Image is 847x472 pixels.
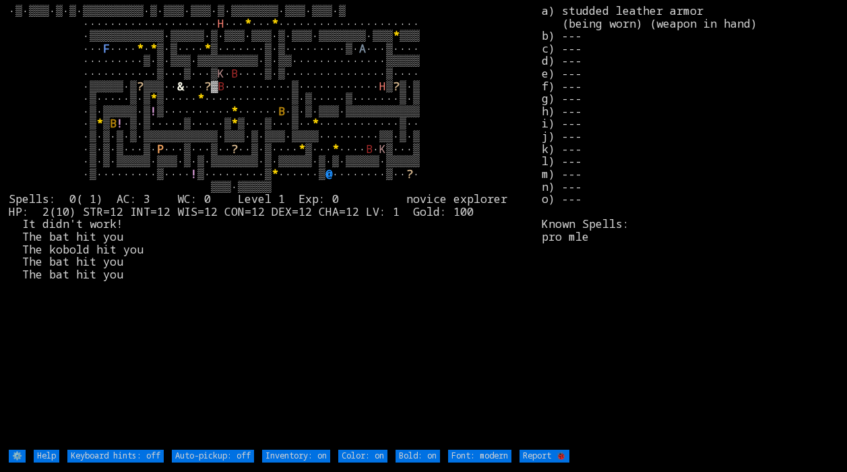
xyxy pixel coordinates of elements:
font: B [366,141,373,156]
font: A [359,40,366,56]
font: H [218,16,224,31]
font: @ [325,166,332,181]
font: ? [137,78,144,94]
font: ? [393,78,400,94]
input: Report 🐞 [520,450,569,463]
font: ? [204,78,211,94]
font: ? [231,141,238,156]
font: K [218,65,224,81]
font: ? [406,166,413,181]
input: ⚙️ [9,450,26,463]
font: H [379,78,386,94]
input: Color: on [338,450,387,463]
font: F [103,40,110,56]
font: P [157,141,164,156]
font: & [177,78,184,94]
font: K [379,141,386,156]
input: Keyboard hints: off [67,450,164,463]
font: ! [191,166,197,181]
input: Auto-pickup: off [172,450,254,463]
font: B [231,65,238,81]
input: Bold: on [396,450,440,463]
font: B [110,115,117,131]
input: Inventory: on [262,450,330,463]
font: ! [117,115,123,131]
font: B [218,78,224,94]
font: B [278,103,285,119]
stats: a) studded leather armor (being worn) (weapon in hand) b) --- c) --- d) --- e) --- f) --- g) --- ... [542,5,838,448]
font: ! [150,103,157,119]
input: Help [34,450,59,463]
larn: ·▒·▒▒▒·▒·▒·▒▒▒▒▒▒▒▒▒·▒·▒▒▒·▒▒▒·▒·▒▒▒▒▒▒▒·▒▒▒·▒▒▒·▒ ···················· ··· ··· ·················... [9,5,542,448]
input: Font: modern [448,450,511,463]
